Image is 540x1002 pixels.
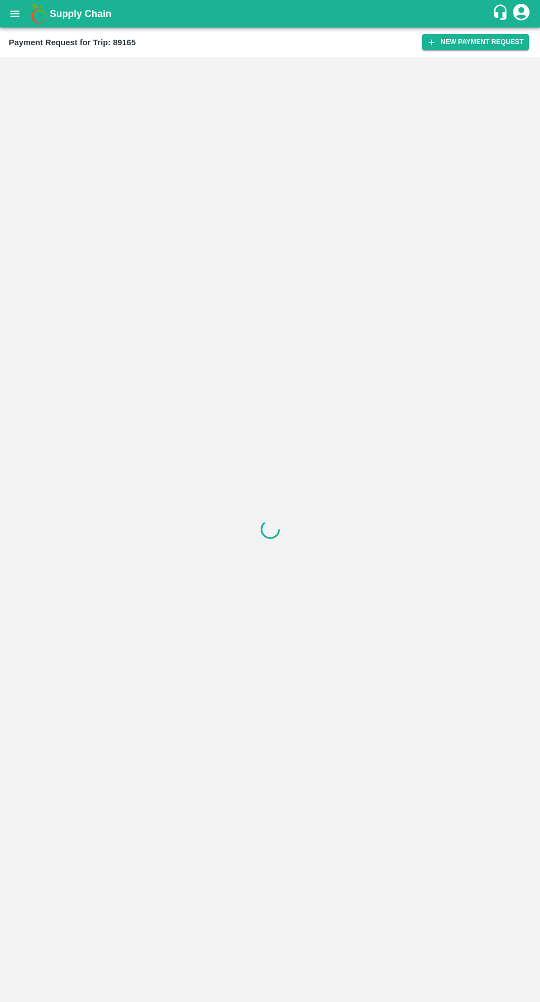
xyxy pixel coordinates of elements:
[50,8,111,19] b: Supply Chain
[511,2,531,25] div: account of current user
[9,38,136,47] b: Payment Request for Trip: 89165
[2,1,28,26] button: open drawer
[492,4,511,24] div: customer-support
[422,34,529,50] button: New Payment Request
[28,3,50,25] img: logo
[50,6,492,21] a: Supply Chain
